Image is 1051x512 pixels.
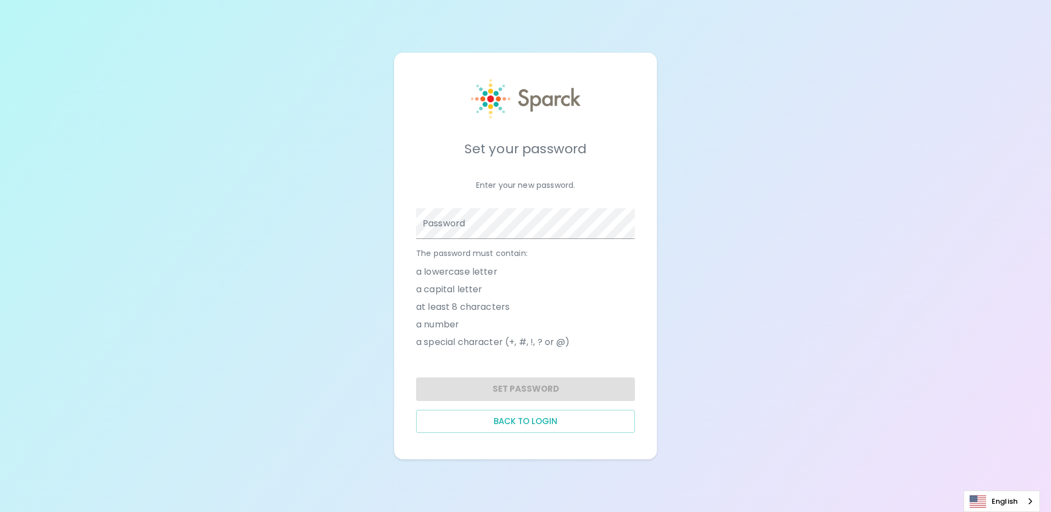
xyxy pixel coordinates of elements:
[416,336,570,349] span: a special character (+, #, !, ? or @)
[416,410,635,433] button: Back to login
[964,491,1039,511] a: English
[964,491,1040,512] div: Language
[416,283,482,296] span: a capital letter
[416,180,635,191] p: Enter your new password.
[416,248,635,259] p: The password must contain:
[416,318,459,331] span: a number
[416,265,497,279] span: a lowercase letter
[471,79,580,119] img: Sparck logo
[416,140,635,158] h5: Set your password
[964,491,1040,512] aside: Language selected: English
[416,300,510,314] span: at least 8 characters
